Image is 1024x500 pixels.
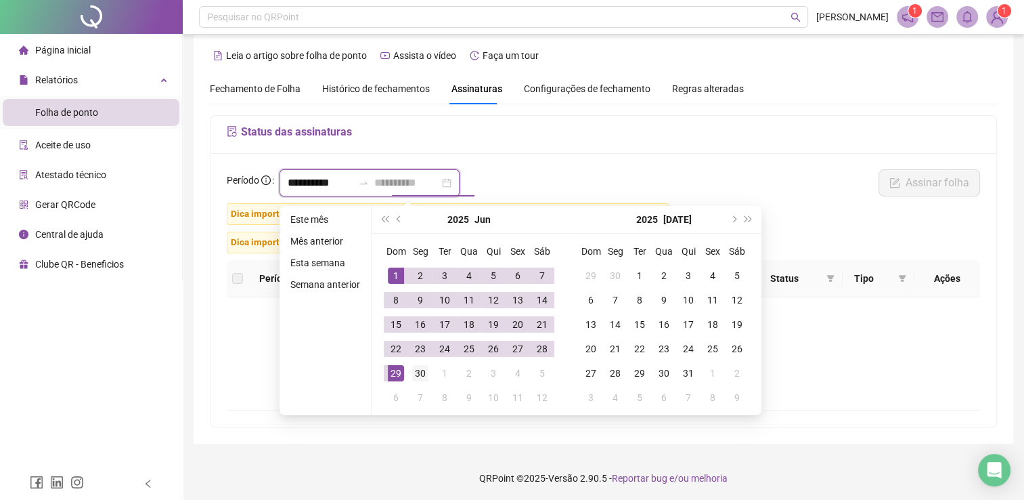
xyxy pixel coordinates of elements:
div: 3 [485,365,502,381]
button: month panel [663,206,692,233]
div: 28 [607,365,623,381]
td: 2025-07-06 [579,288,603,312]
div: 22 [388,341,404,357]
button: prev-year [392,206,407,233]
td: 2025-06-16 [408,312,432,337]
div: 17 [680,316,696,333]
div: 18 [461,316,477,333]
td: 2025-07-31 [676,361,700,386]
td: 2025-07-30 [652,361,676,386]
div: 31 [680,365,696,381]
div: 17 [437,316,453,333]
th: Sáb [725,239,749,264]
td: 2025-07-03 [676,264,700,288]
span: swap-right [358,178,369,188]
div: Open Intercom Messenger [978,454,1010,486]
td: 2025-08-04 [603,386,627,410]
div: 10 [680,292,696,308]
span: filter [826,274,834,283]
div: 2 [461,365,477,381]
th: Sex [506,239,530,264]
div: 5 [631,390,648,406]
span: Gerar QRCode [35,199,95,210]
td: 2025-07-19 [725,312,749,337]
td: 2025-07-01 [432,361,457,386]
td: 2025-06-03 [432,264,457,288]
span: Histórico de fechamentos [322,83,430,94]
div: 27 [510,341,526,357]
th: Seg [603,239,627,264]
div: 21 [534,316,550,333]
div: 9 [656,292,672,308]
td: 2025-07-25 [700,337,725,361]
span: youtube [380,51,390,60]
div: 1 [437,365,453,381]
td: 2025-06-11 [457,288,481,312]
th: Sáb [530,239,554,264]
sup: Atualize o seu contato no menu Meus Dados [998,4,1011,18]
div: 2 [412,268,428,284]
td: 2025-07-05 [530,361,554,386]
td: 2025-06-26 [481,337,506,361]
div: 1 [631,268,648,284]
div: 7 [412,390,428,406]
div: 28 [534,341,550,357]
div: 24 [437,341,453,357]
div: 26 [729,341,745,357]
div: 29 [388,365,404,381]
td: 2025-08-01 [700,361,725,386]
td: 2025-07-11 [700,288,725,312]
div: 15 [631,316,648,333]
div: 20 [583,341,599,357]
td: 2025-07-15 [627,312,652,337]
th: Dom [579,239,603,264]
td: 2025-07-14 [603,312,627,337]
span: Período [227,175,259,186]
button: next-year [726,206,740,233]
td: 2025-06-20 [506,312,530,337]
th: Ter [432,239,457,264]
td: 2025-07-04 [700,264,725,288]
th: Qui [481,239,506,264]
span: file [19,75,28,85]
li: Este mês [285,211,365,228]
td: 2025-07-26 [725,337,749,361]
div: 10 [485,390,502,406]
td: 2025-08-03 [579,386,603,410]
td: 2025-07-02 [652,264,676,288]
li: Semana anterior [285,276,365,293]
h5: Status das assinaturas [227,124,980,140]
div: 6 [510,268,526,284]
td: 2025-07-04 [506,361,530,386]
div: 30 [607,268,623,284]
span: instagram [70,476,84,489]
div: 1 [705,365,721,381]
td: 2025-08-07 [676,386,700,410]
td: 2025-06-24 [432,337,457,361]
span: Clube QR - Beneficios [35,259,124,270]
div: 5 [534,365,550,381]
td: 2025-06-07 [530,264,554,288]
span: 1 [1002,6,1006,16]
div: 7 [680,390,696,406]
div: 26 [485,341,502,357]
div: 9 [729,390,745,406]
td: 2025-06-17 [432,312,457,337]
td: 2025-06-02 [408,264,432,288]
th: Período [248,260,324,297]
span: Status [770,271,821,286]
td: 2025-06-12 [481,288,506,312]
td: 2025-07-23 [652,337,676,361]
span: audit [19,140,28,150]
th: Qui [676,239,700,264]
div: 7 [534,268,550,284]
span: file-sync [227,126,238,137]
td: 2025-06-06 [506,264,530,288]
div: 5 [729,268,745,284]
td: 2025-07-08 [432,386,457,410]
span: Assista o vídeo [393,50,456,61]
span: Faça um tour [483,50,539,61]
div: 1 [388,268,404,284]
div: 29 [631,365,648,381]
div: 19 [485,316,502,333]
